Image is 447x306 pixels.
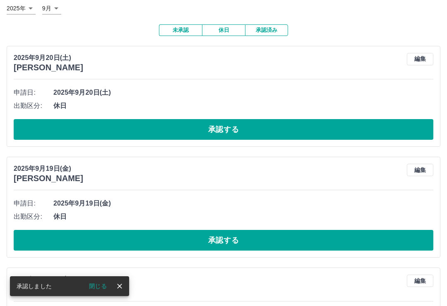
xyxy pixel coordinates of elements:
[14,119,433,140] button: 承認する
[14,53,83,63] p: 2025年9月20日(土)
[245,24,288,36] button: 承認済み
[53,212,433,222] span: 休日
[53,101,433,111] span: 休日
[14,101,53,111] span: 出勤区分:
[17,279,52,294] div: 承認しました
[14,164,83,174] p: 2025年9月19日(金)
[42,2,61,14] div: 9月
[14,63,83,72] h3: [PERSON_NAME]
[159,24,202,36] button: 未承認
[14,230,433,251] button: 承認する
[14,275,83,284] p: 2025年9月18日(木)
[53,88,433,98] span: 2025年9月20日(土)
[202,24,245,36] button: 休日
[407,53,433,65] button: 編集
[14,88,53,98] span: 申請日:
[407,275,433,287] button: 編集
[407,164,433,176] button: 編集
[14,212,53,222] span: 出勤区分:
[113,280,126,292] button: close
[14,174,83,183] h3: [PERSON_NAME]
[53,198,433,208] span: 2025年9月19日(金)
[82,280,113,292] button: 閉じる
[7,2,36,14] div: 2025年
[14,198,53,208] span: 申請日:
